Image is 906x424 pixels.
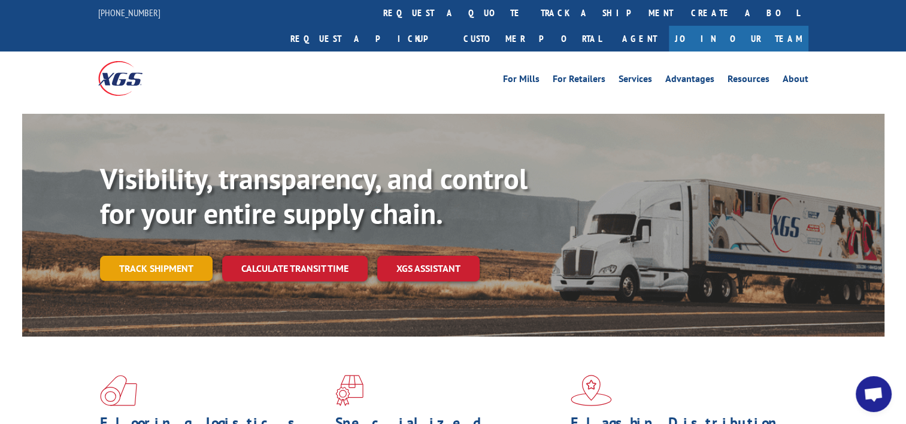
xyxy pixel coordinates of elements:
[222,256,368,281] a: Calculate transit time
[335,375,363,406] img: xgs-icon-focused-on-flooring-red
[100,375,137,406] img: xgs-icon-total-supply-chain-intelligence-red
[503,74,540,87] a: For Mills
[100,160,528,232] b: Visibility, transparency, and control for your entire supply chain.
[619,74,652,87] a: Services
[856,376,892,412] div: Open chat
[610,26,669,52] a: Agent
[377,256,480,281] a: XGS ASSISTANT
[783,74,808,87] a: About
[728,74,769,87] a: Resources
[669,26,808,52] a: Join Our Team
[553,74,605,87] a: For Retailers
[665,74,714,87] a: Advantages
[100,256,213,281] a: Track shipment
[571,375,612,406] img: xgs-icon-flagship-distribution-model-red
[98,7,160,19] a: [PHONE_NUMBER]
[281,26,454,52] a: Request a pickup
[454,26,610,52] a: Customer Portal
